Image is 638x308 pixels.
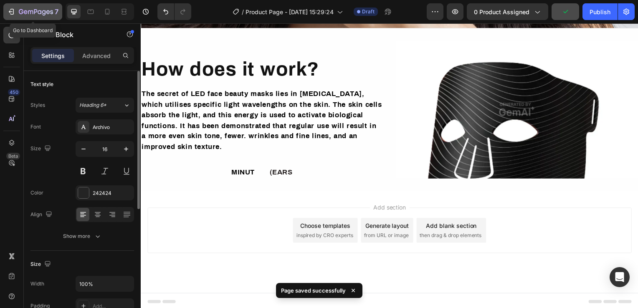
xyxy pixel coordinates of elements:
[3,3,62,20] button: 7
[93,124,132,131] div: Archivo
[41,30,111,40] p: Text Block
[30,209,54,220] div: Align
[242,8,244,16] span: /
[76,276,134,291] input: Auto
[63,232,102,240] div: Show more
[362,8,375,15] span: Draft
[246,8,334,16] span: Product Page - [DATE] 15:29:24
[141,23,638,308] iframe: Design area
[467,3,548,20] button: 0 product assigned
[76,98,134,113] button: Heading 6*
[30,229,134,244] button: Show more
[41,51,65,60] p: Settings
[281,286,346,295] p: Page saved successfully
[610,267,630,287] div: Open Intercom Messenger
[157,3,191,20] div: Undo/Redo
[157,210,214,217] span: inspired by CRO experts
[82,51,111,60] p: Advanced
[30,81,53,88] div: Text style
[161,199,211,208] div: Choose templates
[287,199,338,208] div: Add blank section
[55,7,58,17] p: 7
[257,18,501,157] img: Alt image
[225,210,270,217] span: from URL or image
[226,199,270,208] div: Generate layout
[30,143,53,154] div: Size
[30,280,44,288] div: Width
[474,8,529,16] span: 0 product assigned
[582,3,618,20] button: Publish
[590,8,610,16] div: Publish
[8,89,20,96] div: 450
[79,101,106,109] span: Heading 6*
[6,153,20,159] div: Beta
[30,123,41,131] div: Font
[281,210,343,217] span: then drag & drop elements
[30,189,43,197] div: Color
[93,189,132,197] div: 242424
[30,259,53,270] div: Size
[231,181,271,190] span: Add section
[30,101,45,109] div: Styles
